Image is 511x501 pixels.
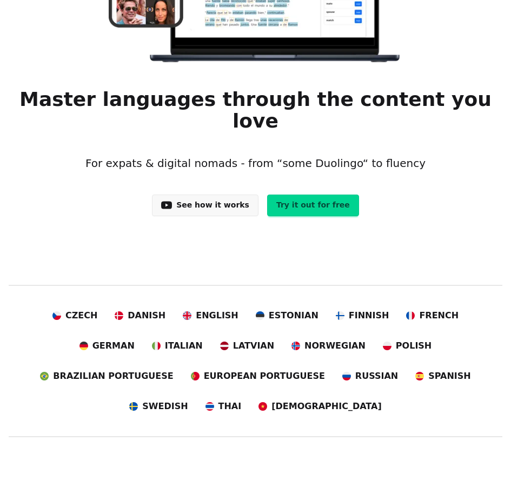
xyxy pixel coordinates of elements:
[419,309,459,322] span: French
[383,339,432,352] a: Polish
[291,339,366,352] a: Norwegian
[205,400,242,413] a: Thai
[196,309,238,322] span: English
[204,370,325,383] span: European Portuguese
[128,309,165,322] span: Danish
[17,143,494,184] h3: For expats & digital nomads - from “some Duolingo“ to fluency
[428,370,470,383] span: Spanish
[92,339,135,352] span: German
[355,370,398,383] span: Russian
[65,309,97,322] span: Czech
[267,195,359,216] a: Try it out for free
[342,370,398,383] a: Russian
[152,195,258,216] a: See how it works
[271,400,381,413] span: [DEMOGRAPHIC_DATA]
[256,309,318,322] a: Estonian
[218,400,242,413] span: Thai
[396,339,432,352] span: Polish
[406,309,459,322] a: French
[40,370,173,383] a: Brazilian Portuguese
[304,339,366,352] span: Norwegian
[220,339,274,352] a: Latvian
[142,400,188,413] span: Swedish
[191,370,325,383] a: European Portuguese
[269,309,318,322] span: Estonian
[152,339,203,352] a: Italian
[52,309,97,322] a: Czech
[53,370,173,383] span: Brazilian Portuguese
[258,400,381,413] a: [DEMOGRAPHIC_DATA]
[165,339,203,352] span: Italian
[415,370,470,383] a: Spanish
[336,309,389,322] a: Finnish
[17,89,494,132] h1: Master languages through the content you love
[349,309,389,322] span: Finnish
[233,339,274,352] span: Latvian
[183,309,238,322] a: English
[79,339,135,352] a: German
[129,400,188,413] a: Swedish
[115,309,165,322] a: Danish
